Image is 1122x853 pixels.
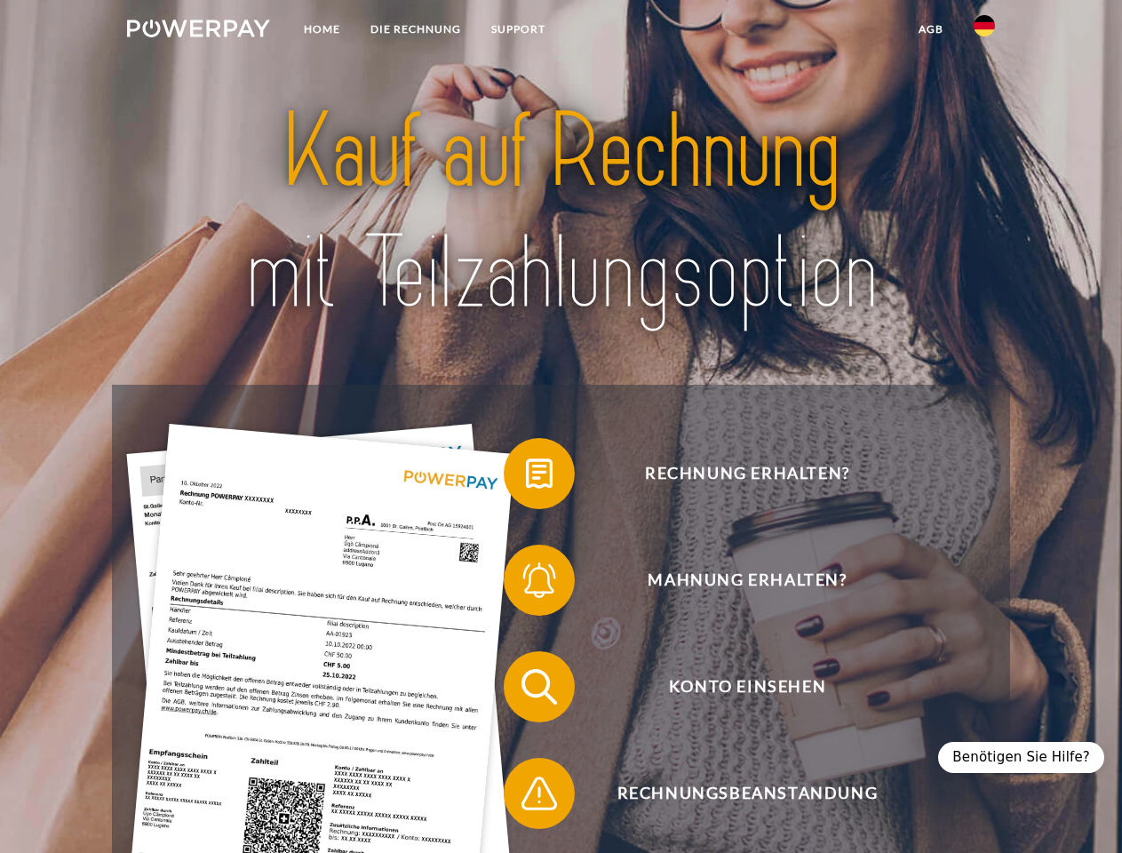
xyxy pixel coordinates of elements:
a: DIE RECHNUNG [355,13,476,45]
span: Konto einsehen [529,651,965,722]
span: Rechnung erhalten? [529,438,965,509]
img: qb_search.svg [517,665,561,709]
a: Home [289,13,355,45]
img: qb_bell.svg [517,558,561,602]
span: Rechnungsbeanstandung [529,758,965,829]
img: qb_bill.svg [517,451,561,496]
a: SUPPORT [476,13,561,45]
img: de [974,15,995,36]
img: logo-powerpay-white.svg [127,20,270,37]
button: Rechnungsbeanstandung [504,758,966,829]
button: Mahnung erhalten? [504,545,966,616]
a: agb [903,13,959,45]
img: title-powerpay_de.svg [170,85,952,340]
button: Konto einsehen [504,651,966,722]
img: qb_warning.svg [517,771,561,816]
div: Benötigen Sie Hilfe? [938,742,1104,773]
span: Mahnung erhalten? [529,545,965,616]
button: Rechnung erhalten? [504,438,966,509]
